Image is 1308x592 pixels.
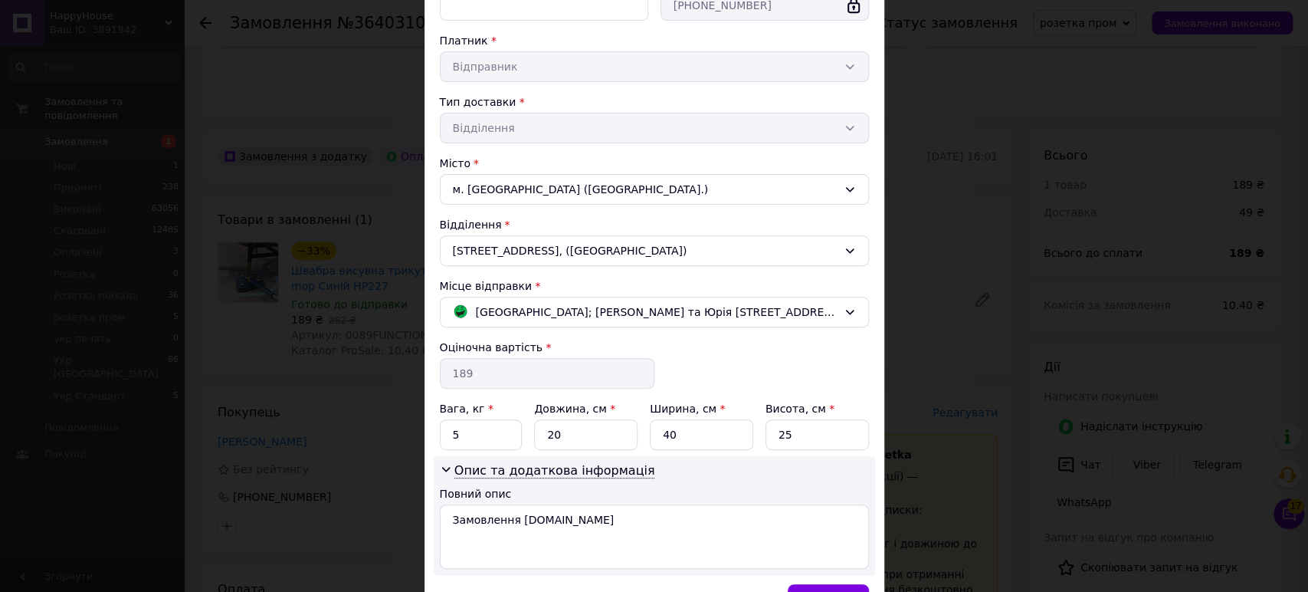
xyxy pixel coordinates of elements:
[534,403,615,415] label: Довжина, см
[440,505,869,569] textarea: Замовлення [DOMAIN_NAME]
[440,278,869,294] div: Місце відправки
[440,174,869,205] div: м. [GEOGRAPHIC_DATA] ([GEOGRAPHIC_DATA].)
[440,488,512,500] label: Повний опис
[476,304,838,321] span: [GEOGRAPHIC_DATA]; [PERSON_NAME] та Юрія [STREET_ADDRESS]
[440,33,869,48] div: Платник
[440,235,869,266] div: [STREET_ADDRESS], ([GEOGRAPHIC_DATA])
[440,403,493,415] label: Вага, кг
[440,217,869,232] div: Відділення
[650,403,725,415] label: Ширина, см
[765,403,834,415] label: Висота, см
[440,341,543,354] label: Оціночна вартість
[440,94,869,110] div: Тип доставки
[454,463,655,479] span: Опис та додаткова інформація
[440,156,869,171] div: Місто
